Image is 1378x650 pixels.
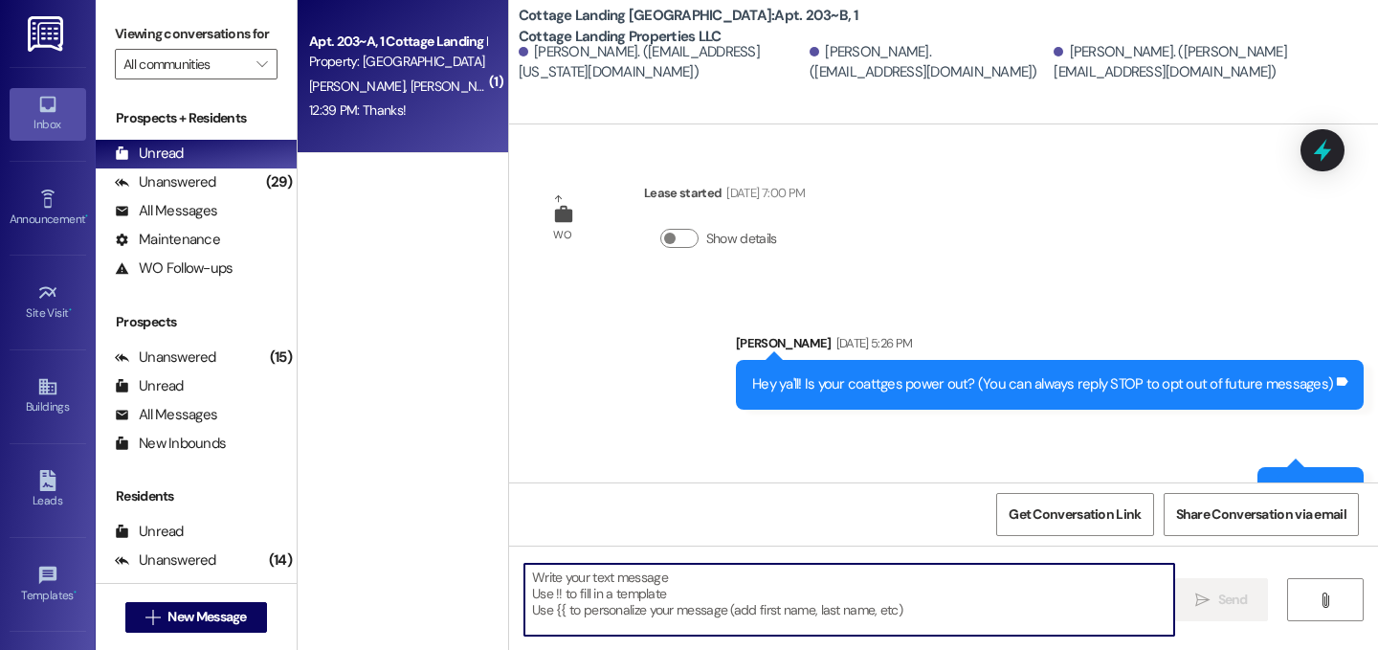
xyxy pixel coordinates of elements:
div: cottages* [1274,482,1333,502]
a: Buildings [10,370,86,422]
div: Property: [GEOGRAPHIC_DATA] [GEOGRAPHIC_DATA] [309,52,486,72]
div: Maintenance [115,230,220,250]
div: 12:39 PM: Thanks! [309,101,406,119]
a: Leads [10,464,86,516]
div: Prospects + Residents [96,108,297,128]
a: Site Visit • [10,277,86,328]
div: [DATE] 5:26 PM [832,333,913,353]
div: WO Follow-ups [115,258,233,279]
div: Unanswered [115,172,216,192]
div: New Inbounds [115,434,226,454]
div: Residents [96,486,297,506]
a: Inbox [10,88,86,140]
span: Share Conversation via email [1176,504,1346,525]
div: WO [553,225,571,245]
label: Show details [706,229,777,249]
button: Get Conversation Link [996,493,1153,536]
div: [PERSON_NAME] [736,333,1364,360]
div: (14) [264,546,297,575]
div: [PERSON_NAME]. ([EMAIL_ADDRESS][US_STATE][DOMAIN_NAME]) [519,42,805,83]
i:  [256,56,267,72]
span: [PERSON_NAME] [410,78,511,95]
span: • [85,210,88,223]
div: [PERSON_NAME]. ([EMAIL_ADDRESS][DOMAIN_NAME]) [810,42,1049,83]
div: Unread [115,144,184,164]
span: [PERSON_NAME] [309,78,411,95]
div: Unanswered [115,347,216,368]
b: Cottage Landing [GEOGRAPHIC_DATA]: Apt. 203~B, 1 Cottage Landing Properties LLC [519,6,901,47]
button: New Message [125,602,267,633]
div: (29) [261,168,297,197]
div: [PERSON_NAME]. ([PERSON_NAME][EMAIL_ADDRESS][DOMAIN_NAME]) [1054,42,1364,83]
span: Send [1218,590,1248,610]
button: Send [1175,578,1268,621]
i:  [1318,593,1332,608]
span: • [69,303,72,317]
i:  [145,610,160,625]
span: • [74,586,77,599]
div: [DATE] 7:00 PM [722,183,805,203]
div: All Messages [115,201,217,221]
div: All Messages [115,579,217,599]
div: Unread [115,376,184,396]
span: New Message [167,607,246,627]
div: Prospects [96,312,297,332]
button: Share Conversation via email [1164,493,1359,536]
img: ResiDesk Logo [28,16,67,52]
div: Apt. 203~A, 1 Cottage Landing Properties LLC [309,32,486,52]
label: Viewing conversations for [115,19,278,49]
div: Unread [115,522,184,542]
div: Unanswered [115,550,216,571]
div: All Messages [115,405,217,425]
span: Get Conversation Link [1009,504,1141,525]
i:  [1195,593,1210,608]
input: All communities [123,49,247,79]
a: Templates • [10,559,86,611]
div: Hey ya'll! Is your coattges power out? (You can always reply STOP to opt out of future messages) [752,374,1333,394]
div: (15) [265,343,297,372]
div: Lease started [644,183,805,210]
